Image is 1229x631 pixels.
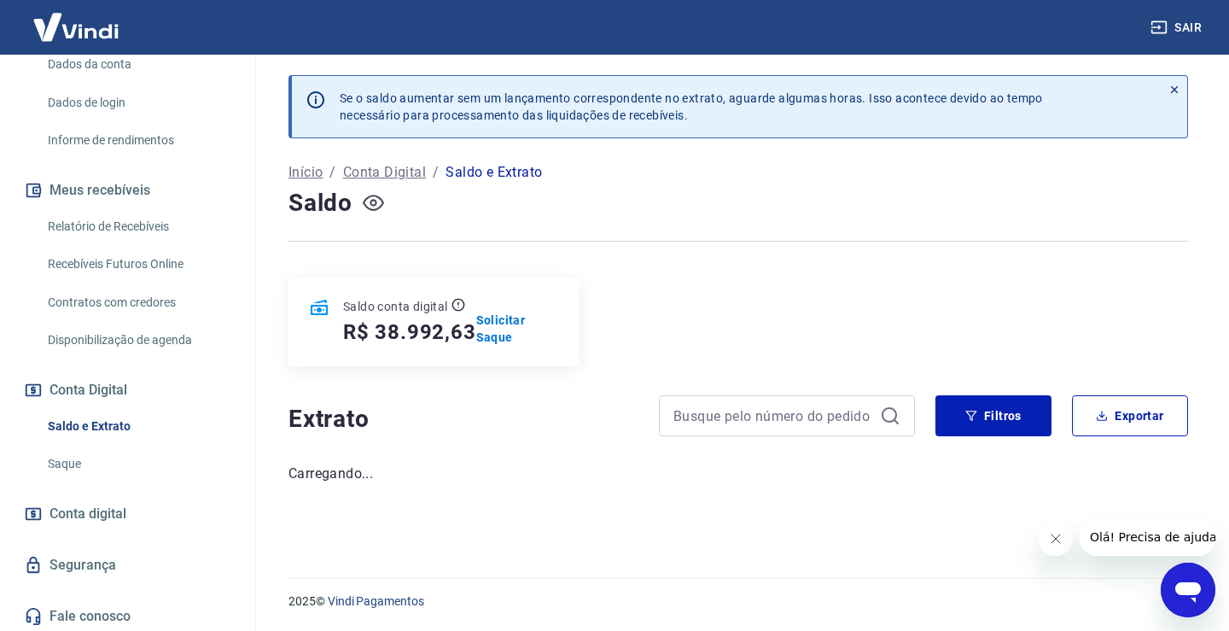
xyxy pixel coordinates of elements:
a: Saque [41,447,235,482]
a: Informe de rendimentos [41,123,235,158]
iframe: Botão para abrir a janela de mensagens [1161,563,1215,617]
button: Conta Digital [20,371,235,409]
a: Dados da conta [41,47,235,82]
span: Olá! Precisa de ajuda? [10,12,143,26]
a: Vindi Pagamentos [328,594,424,608]
a: Contratos com credores [41,285,235,320]
a: Segurança [20,546,235,584]
button: Sair [1147,12,1209,44]
iframe: Mensagem da empresa [1080,518,1215,556]
button: Meus recebíveis [20,172,235,209]
h4: Saldo [288,186,352,220]
p: / [433,162,439,183]
img: Vindi [20,1,131,53]
a: Relatório de Recebíveis [41,209,235,244]
a: Início [288,162,323,183]
span: Conta digital [50,502,126,526]
iframe: Fechar mensagem [1039,522,1073,556]
a: Saldo e Extrato [41,409,235,444]
p: / [329,162,335,183]
p: Se o saldo aumentar sem um lançamento correspondente no extrato, aguarde algumas horas. Isso acon... [340,90,1043,124]
a: Disponibilização de agenda [41,323,235,358]
a: Conta Digital [343,162,426,183]
p: Saldo e Extrato [446,162,542,183]
a: Conta digital [20,495,235,533]
button: Filtros [935,395,1051,436]
h4: Extrato [288,402,638,436]
input: Busque pelo número do pedido [673,403,873,429]
a: Recebíveis Futuros Online [41,247,235,282]
a: Solicitar Saque [476,312,559,346]
p: Saldo conta digital [343,298,448,315]
a: Dados de login [41,85,235,120]
h5: R$ 38.992,63 [343,318,476,346]
p: 2025 © [288,593,1188,611]
button: Exportar [1072,395,1188,436]
p: Carregando... [288,464,1188,484]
